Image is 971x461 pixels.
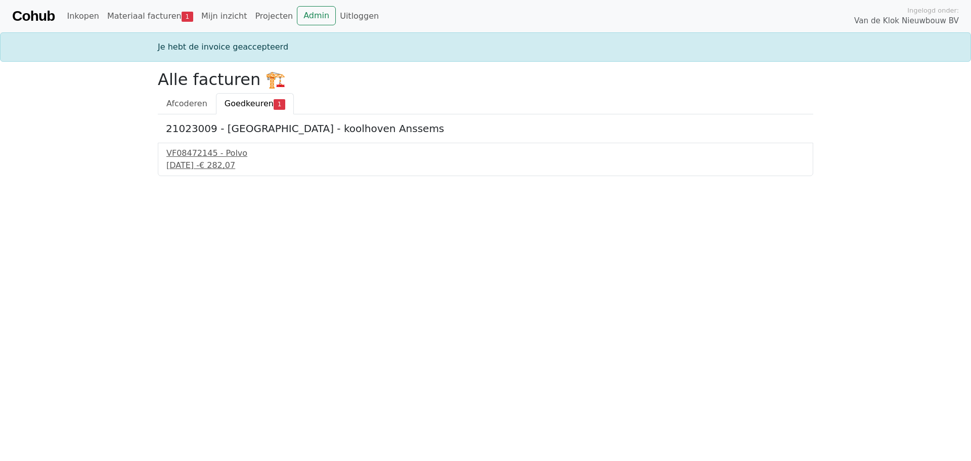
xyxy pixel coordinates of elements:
[197,6,251,26] a: Mijn inzicht
[63,6,103,26] a: Inkopen
[225,99,274,108] span: Goedkeuren
[166,122,805,135] h5: 21023009 - [GEOGRAPHIC_DATA] - koolhoven Anssems
[158,93,216,114] a: Afcoderen
[158,70,813,89] h2: Alle facturen 🏗️
[12,4,55,28] a: Cohub
[297,6,336,25] a: Admin
[152,41,819,53] div: Je hebt de invoice geaccepteerd
[166,99,207,108] span: Afcoderen
[854,15,959,27] span: Van de Klok Nieuwbouw BV
[907,6,959,15] span: Ingelogd onder:
[166,159,805,172] div: [DATE] -
[336,6,383,26] a: Uitloggen
[251,6,297,26] a: Projecten
[182,12,193,22] span: 1
[103,6,197,26] a: Materiaal facturen1
[274,99,285,109] span: 1
[216,93,294,114] a: Goedkeuren1
[199,160,235,170] span: € 282,07
[166,147,805,159] div: VF08472145 - Polvo
[166,147,805,172] a: VF08472145 - Polvo[DATE] -€ 282,07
